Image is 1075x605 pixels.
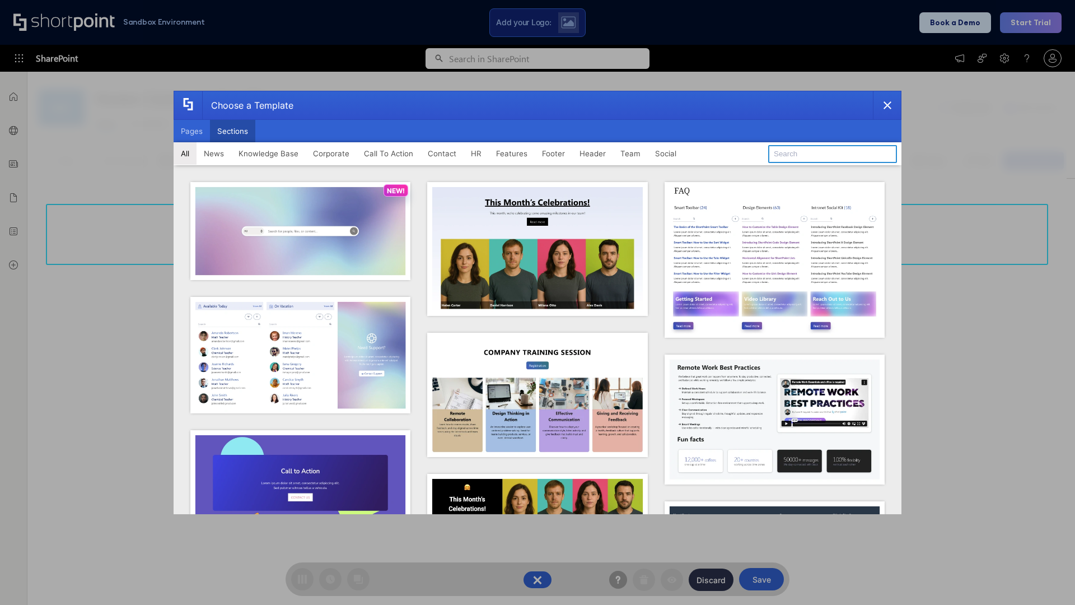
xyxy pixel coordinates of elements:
[387,187,405,195] p: NEW!
[768,145,897,163] input: Search
[572,142,613,165] button: Header
[1019,551,1075,605] iframe: Chat Widget
[174,91,901,514] div: template selector
[202,91,293,119] div: Choose a Template
[613,142,648,165] button: Team
[197,142,231,165] button: News
[648,142,684,165] button: Social
[210,120,255,142] button: Sections
[231,142,306,165] button: Knowledge Base
[306,142,357,165] button: Corporate
[357,142,420,165] button: Call To Action
[464,142,489,165] button: HR
[174,120,210,142] button: Pages
[489,142,535,165] button: Features
[535,142,572,165] button: Footer
[420,142,464,165] button: Contact
[174,142,197,165] button: All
